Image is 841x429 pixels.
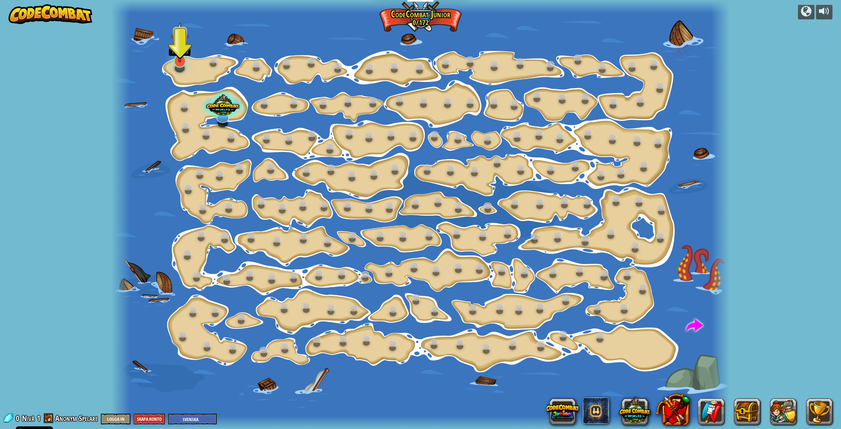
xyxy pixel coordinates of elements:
[798,4,814,20] button: Campaigns
[55,413,98,423] span: Anonym Spelare
[9,4,93,24] img: CodeCombat - Learn how to code by playing a game
[101,414,130,424] button: Logga in
[816,4,832,20] button: justera volymen
[16,413,21,423] span: 0
[37,413,40,423] span: 1
[134,414,165,424] button: Skapa konto
[22,413,34,424] span: Nivå
[171,22,189,62] img: level-banner-unstarted.png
